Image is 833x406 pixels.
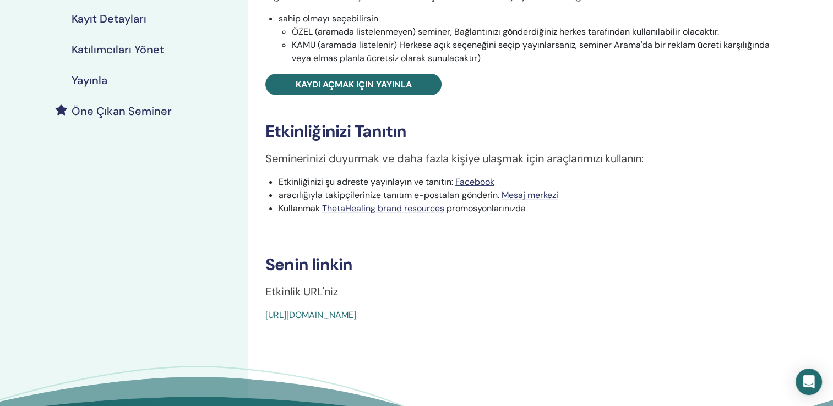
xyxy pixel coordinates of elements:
[72,43,164,56] h4: Katılımcıları Yönet
[292,39,786,65] li: KAMU (aramada listelenir) Herkese açık seçeneğini seçip yayınlarsanız, seminer Arama'da bir rekla...
[72,105,172,118] h4: Öne Çıkan Seminer
[279,189,786,202] li: aracılığıyla takipçilerinize tanıtım e-postaları gönderin.
[265,309,356,321] a: [URL][DOMAIN_NAME]
[72,12,146,25] h4: Kayıt Detayları
[322,202,444,214] a: ThetaHealing brand resources
[265,122,786,141] h3: Etkinliğinizi Tanıtın
[265,74,442,95] a: Kaydı açmak için yayınla
[265,255,786,275] h3: Senin linkin
[292,25,786,39] li: ÖZEL (aramada listelenmeyen) seminer, Bağlantınızı gönderdiğiniz herkes tarafından kullanılabilir...
[72,74,107,87] h4: Yayınla
[502,189,558,201] a: Mesaj merkezi
[279,202,786,215] li: Kullanmak promosyonlarınızda
[265,283,786,300] p: Etkinlik URL'niz
[455,176,494,188] a: Facebook
[279,175,786,189] li: Etkinliğinizi şu adreste yayınlayın ve tanıtın:
[279,12,786,65] li: sahip olmayı seçebilirsin
[265,150,786,167] p: Seminerinizi duyurmak ve daha fazla kişiye ulaşmak için araçlarımızı kullanın:
[296,79,412,90] span: Kaydı açmak için yayınla
[796,369,822,395] div: Open Intercom Messenger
